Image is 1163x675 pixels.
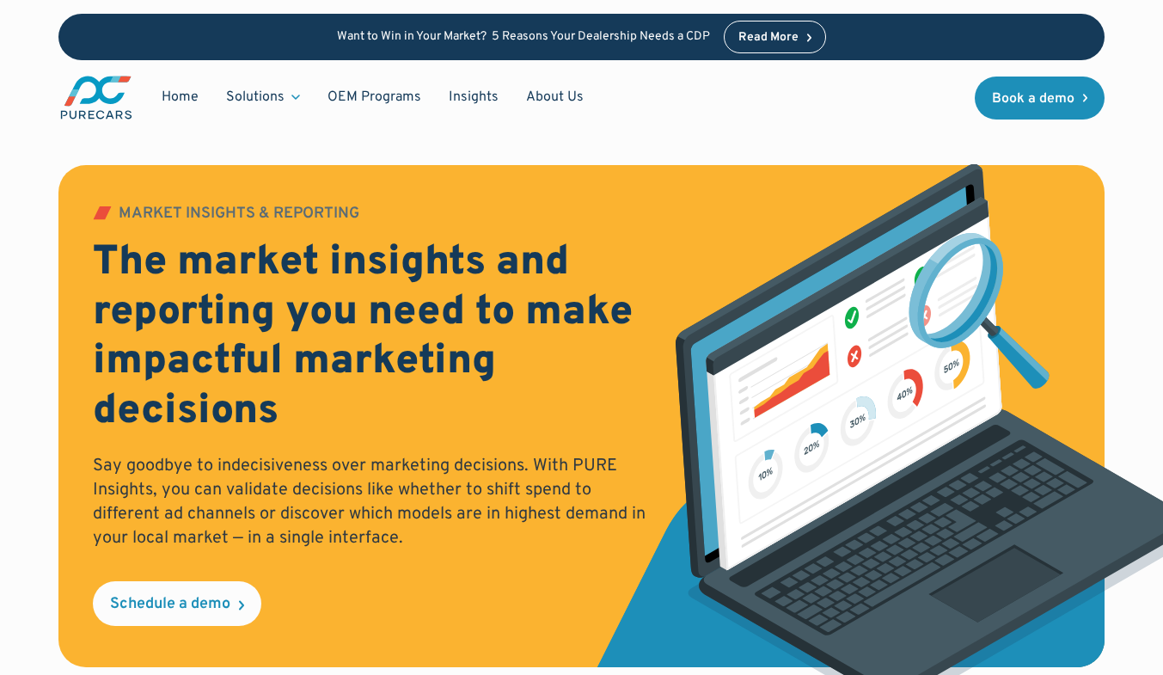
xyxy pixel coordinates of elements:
div: Book a demo [992,92,1074,106]
div: Read More [738,32,799,44]
a: Home [148,81,212,114]
p: Want to Win in Your Market? 5 Reasons Your Dealership Needs a CDP [337,30,710,45]
p: Say goodbye to indecisiveness over marketing decisions. With PURE Insights, you can validate deci... [93,454,651,550]
img: purecars logo [58,74,134,121]
h2: The market insights and reporting you need to make impactful marketing decisions [93,239,651,437]
div: MARKET INSIGHTS & REPORTING [119,206,359,222]
a: Insights [435,81,512,114]
a: Book a demo [975,77,1105,120]
a: Read More [724,21,827,53]
a: main [58,74,134,121]
a: About Us [512,81,597,114]
a: Schedule a demo [93,581,261,626]
div: Solutions [212,81,314,114]
div: Schedule a demo [110,597,230,612]
div: Solutions [226,88,285,107]
a: OEM Programs [314,81,435,114]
